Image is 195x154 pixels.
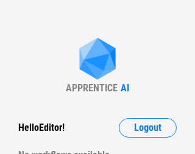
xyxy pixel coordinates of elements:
[73,38,122,82] img: Apprentice AI
[18,118,65,138] div: Hello Editor !
[119,118,177,138] button: Logout
[121,82,129,94] div: AI
[134,123,161,133] span: Logout
[66,82,118,94] div: APPRENTICE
